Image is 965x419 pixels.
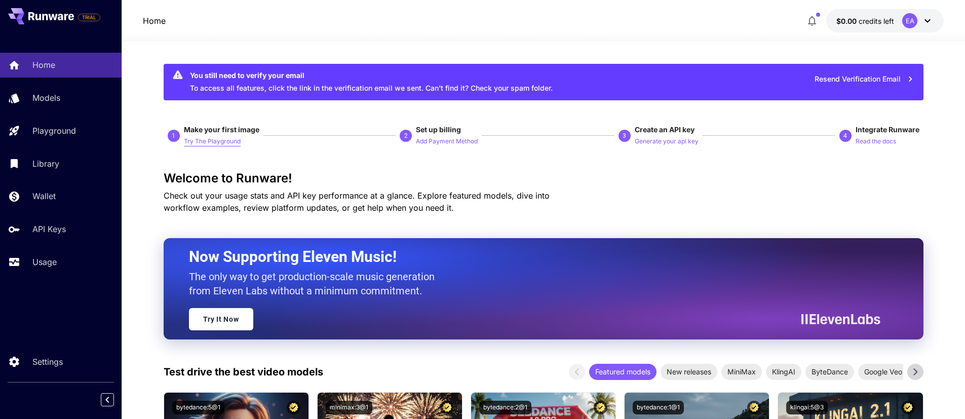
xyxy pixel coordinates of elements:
[858,364,908,380] div: Google Veo
[32,125,76,137] p: Playground
[79,14,100,21] span: TRIAL
[856,135,896,147] button: Read the docs
[859,17,894,25] span: credits left
[32,256,57,268] p: Usage
[32,223,66,235] p: API Keys
[189,308,253,330] a: Try It Now
[594,401,607,414] button: Certified Model – Vetted for best performance and includes a commercial license.
[404,131,408,140] p: 2
[32,356,63,368] p: Settings
[786,401,828,414] button: klingai:5@3
[479,401,531,414] button: bytedance:2@1
[805,366,854,377] span: ByteDance
[856,125,919,134] span: Integrate Runware
[108,391,122,409] div: Collapse sidebar
[747,401,761,414] button: Certified Model – Vetted for best performance and includes a commercial license.
[635,137,699,146] p: Generate your api key
[661,366,717,377] span: New releases
[809,69,919,90] button: Resend Verification Email
[189,270,442,298] p: The only way to get production-scale music generation from Eleven Labs without a minimum commitment.
[32,92,60,104] p: Models
[172,131,175,140] p: 1
[416,135,478,147] button: Add Payment Method
[172,401,224,414] button: bytedance:5@1
[858,366,908,377] span: Google Veo
[589,366,657,377] span: Featured models
[721,366,762,377] span: MiniMax
[164,364,323,379] p: Test drive the best video models
[623,131,626,140] p: 3
[766,366,801,377] span: KlingAI
[635,125,694,134] span: Create an API key
[326,401,372,414] button: minimax:3@1
[78,11,100,23] span: Add your payment card to enable full platform functionality.
[143,15,166,27] nav: breadcrumb
[440,401,454,414] button: Certified Model – Vetted for best performance and includes a commercial license.
[836,17,859,25] span: $0.00
[32,158,59,170] p: Library
[589,364,657,380] div: Featured models
[190,67,553,97] div: To access all features, click the link in the verification email we sent. Can’t find it? Check yo...
[661,364,717,380] div: New releases
[143,15,166,27] a: Home
[826,9,944,32] button: $0.00EA
[164,171,923,185] h3: Welcome to Runware!
[287,401,300,414] button: Certified Model – Vetted for best performance and includes a commercial license.
[902,13,917,28] div: EA
[184,137,241,146] p: Try The Playground
[766,364,801,380] div: KlingAI
[633,401,684,414] button: bytedance:1@1
[416,125,461,134] span: Set up billing
[32,59,55,71] p: Home
[843,131,847,140] p: 4
[101,393,114,406] button: Collapse sidebar
[856,137,896,146] p: Read the docs
[184,135,241,147] button: Try The Playground
[805,364,854,380] div: ByteDance
[184,125,259,134] span: Make your first image
[836,16,894,26] div: $0.00
[635,135,699,147] button: Generate your api key
[164,191,550,213] span: Check out your usage stats and API key performance at a glance. Explore featured models, dive int...
[32,190,56,202] p: Wallet
[901,401,915,414] button: Certified Model – Vetted for best performance and includes a commercial license.
[416,137,478,146] p: Add Payment Method
[721,364,762,380] div: MiniMax
[189,247,873,266] h2: Now Supporting Eleven Music!
[190,70,553,81] div: You still need to verify your email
